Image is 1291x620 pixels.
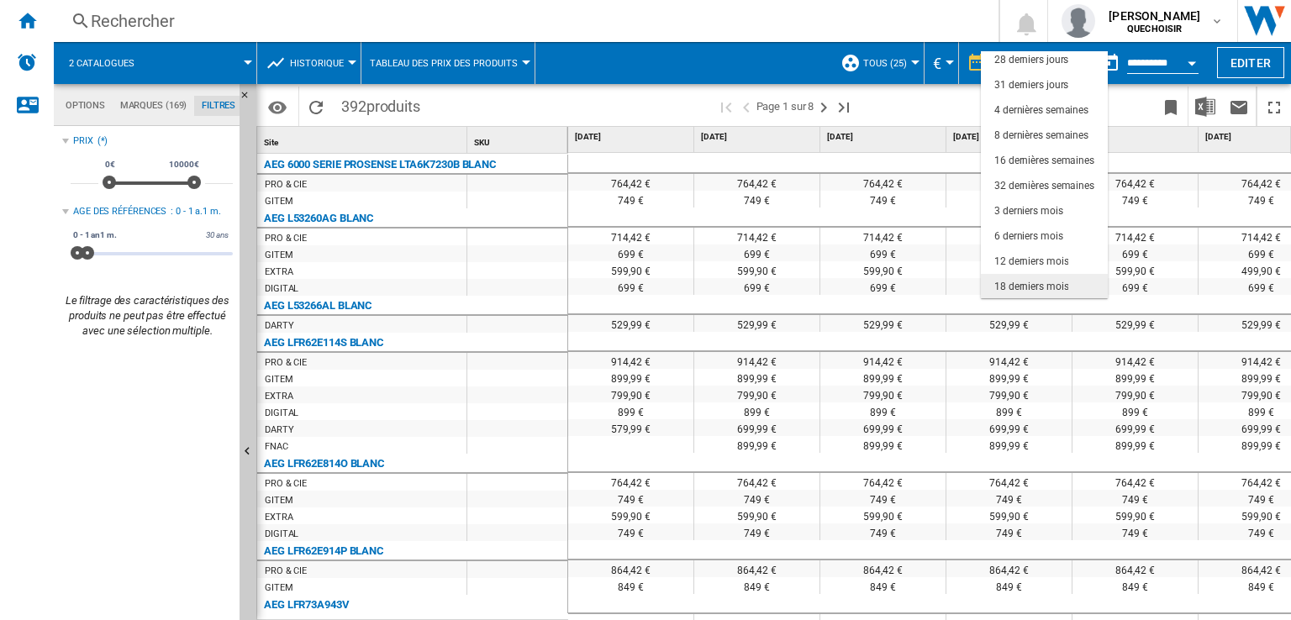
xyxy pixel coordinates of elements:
div: 3 derniers mois [994,204,1063,218]
div: 6 derniers mois [994,229,1063,244]
div: 12 derniers mois [994,255,1068,269]
div: 8 dernières semaines [994,129,1088,143]
div: 32 dernières semaines [994,179,1094,193]
div: 31 derniers jours [994,78,1068,92]
div: 28 derniers jours [994,53,1068,67]
div: 18 derniers mois [994,280,1068,294]
div: 16 dernières semaines [994,154,1094,168]
div: 4 dernières semaines [994,103,1088,118]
